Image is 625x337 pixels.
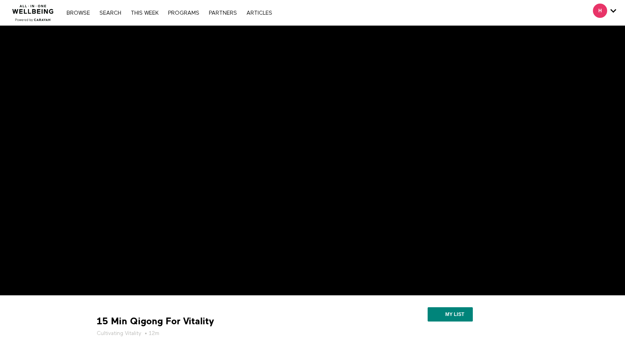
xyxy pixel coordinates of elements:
a: Search [96,10,125,16]
a: Browse [63,10,94,16]
a: PARTNERS [205,10,241,16]
strong: 15 Min Qigong For Vitality [97,315,214,327]
nav: Primary [63,9,276,17]
button: My list [428,307,472,322]
a: THIS WEEK [127,10,162,16]
a: PROGRAMS [164,10,203,16]
a: ARTICLES [243,10,276,16]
